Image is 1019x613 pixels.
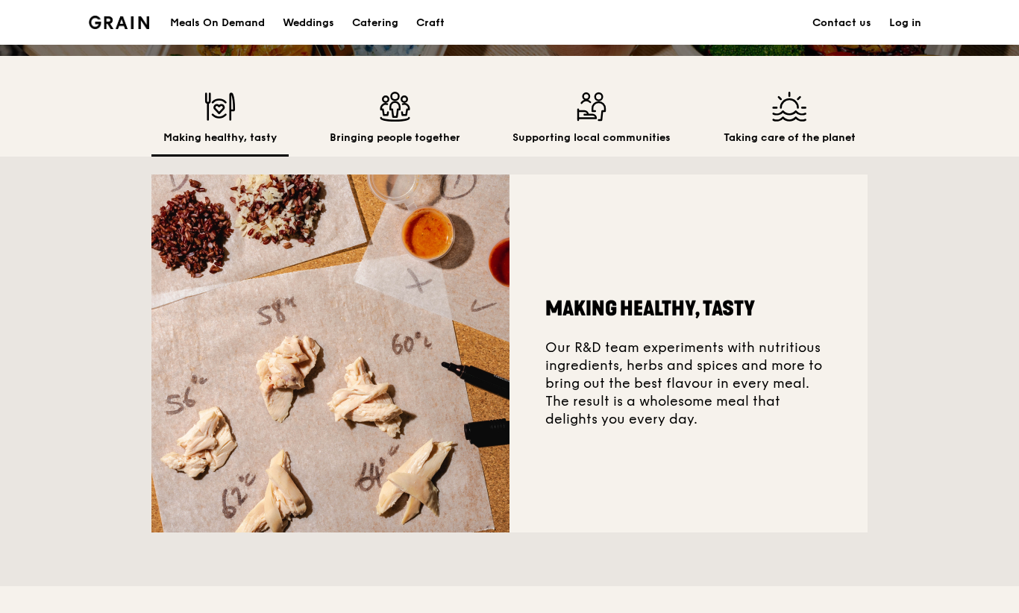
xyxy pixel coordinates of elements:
a: Contact us [803,1,880,45]
h2: Bringing people together [330,131,460,145]
h2: Making healthy, tasty [163,131,277,145]
h2: Supporting local communities [512,131,671,145]
img: Supporting local communities [512,92,671,122]
a: Log in [880,1,930,45]
img: Taking care of the planet [724,92,856,122]
div: Our R&D team experiments with nutritious ingredients, herbs and spices and more to bring out the ... [509,175,868,532]
img: Making healthy, tasty [151,175,509,532]
div: Weddings [283,1,334,45]
a: Craft [407,1,454,45]
div: Craft [416,1,445,45]
a: Catering [343,1,407,45]
img: Bringing people together [330,92,460,122]
img: Grain [89,16,149,29]
div: Meals On Demand [170,1,265,45]
a: Weddings [274,1,343,45]
h2: Making healthy, tasty [545,295,832,322]
img: Making healthy, tasty [163,92,277,122]
h2: Taking care of the planet [724,131,856,145]
div: Catering [352,1,398,45]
